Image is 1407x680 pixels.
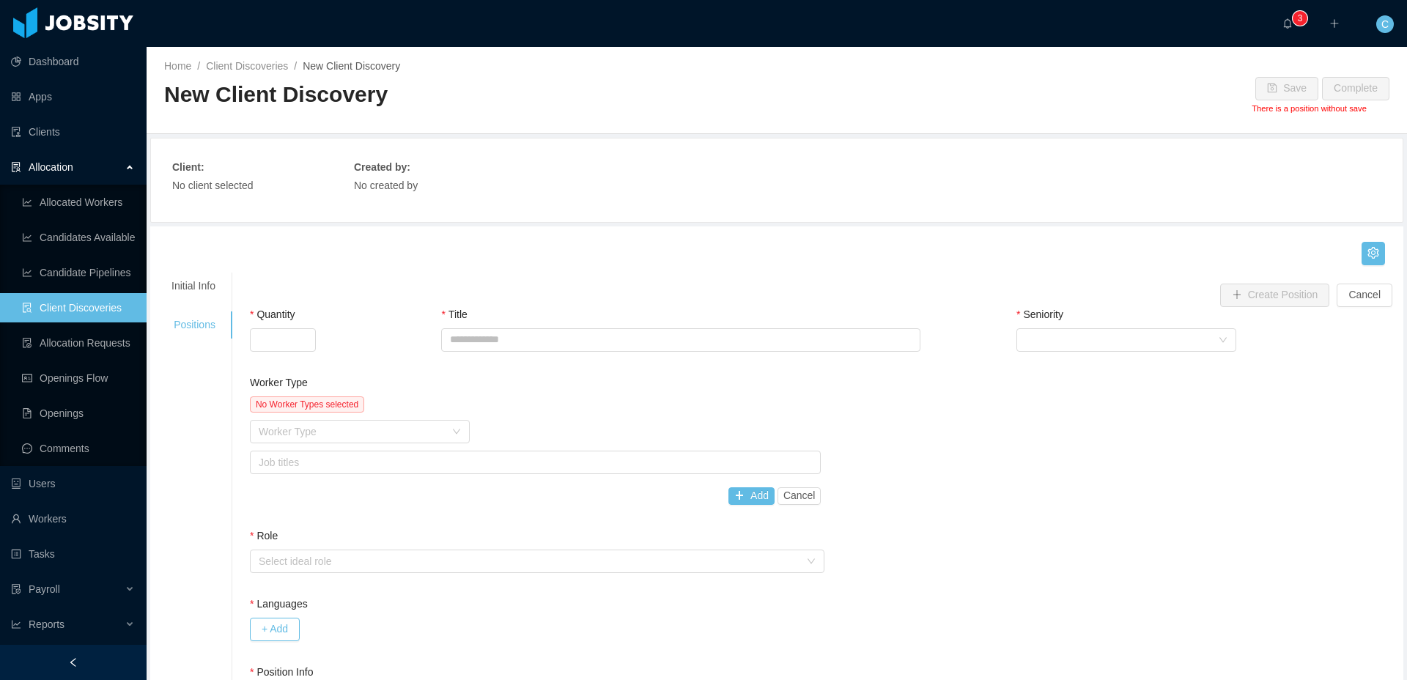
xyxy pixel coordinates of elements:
[294,60,297,72] span: /
[29,618,64,630] span: Reports
[250,377,308,388] label: Worker Type
[250,618,300,641] button: + Add
[22,434,135,463] a: icon: messageComments
[778,487,821,505] button: Cancel
[11,162,21,172] i: icon: solution
[1293,11,1307,26] sup: 3
[164,82,388,106] span: New Client Discovery
[259,424,445,439] div: Worker Type
[11,82,135,111] a: icon: appstoreApps
[164,60,191,72] a: Home
[154,273,233,300] div: Initial Info
[1362,242,1385,265] button: icon: setting
[11,47,135,76] a: icon: pie-chartDashboard
[250,530,278,542] label: Role
[259,554,800,569] div: Select ideal role
[1220,284,1330,307] button: icon: plusCreate Position
[1016,308,1063,320] label: Seniority
[154,311,233,339] div: Positions
[11,117,135,147] a: icon: auditClients
[22,258,135,287] a: icon: line-chartCandidate Pipelines
[22,293,135,322] a: icon: file-searchClient Discoveries
[22,188,135,217] a: icon: line-chartAllocated Workers
[259,455,806,470] div: Job titles
[303,60,400,72] span: New Client Discovery
[354,161,410,173] strong: Created by :
[1337,284,1392,307] button: Cancel
[11,584,21,594] i: icon: file-protect
[1298,11,1303,26] p: 3
[172,180,254,191] span: No client selected
[250,396,364,413] span: No Worker Types selected
[11,469,135,498] a: icon: robotUsers
[172,161,204,173] strong: Client :
[22,399,135,428] a: icon: file-textOpenings
[728,487,775,505] button: icon: plusAdd
[11,539,135,569] a: icon: profileTasks
[22,223,135,252] a: icon: line-chartCandidates Available
[441,308,467,320] label: Title
[22,363,135,393] a: icon: idcardOpenings Flow
[250,666,314,678] label: Position Info
[251,329,315,351] input: Quantity
[29,583,60,595] span: Payroll
[354,180,418,191] span: No created by
[441,328,920,352] input: Title
[1282,18,1293,29] i: icon: bell
[250,598,308,610] label: Languages
[250,308,295,320] label: Quantity
[1329,18,1340,29] i: icon: plus
[22,328,135,358] a: icon: file-doneAllocation Requests
[206,60,288,72] a: Client Discoveries
[1252,104,1367,113] small: There is a position without save
[452,427,461,437] i: icon: down
[807,557,816,567] i: icon: down
[11,504,135,533] a: icon: userWorkers
[1381,15,1389,33] span: C
[1255,77,1318,100] button: icon: saveSave
[29,161,73,173] span: Allocation
[11,619,21,629] i: icon: line-chart
[197,60,200,72] span: /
